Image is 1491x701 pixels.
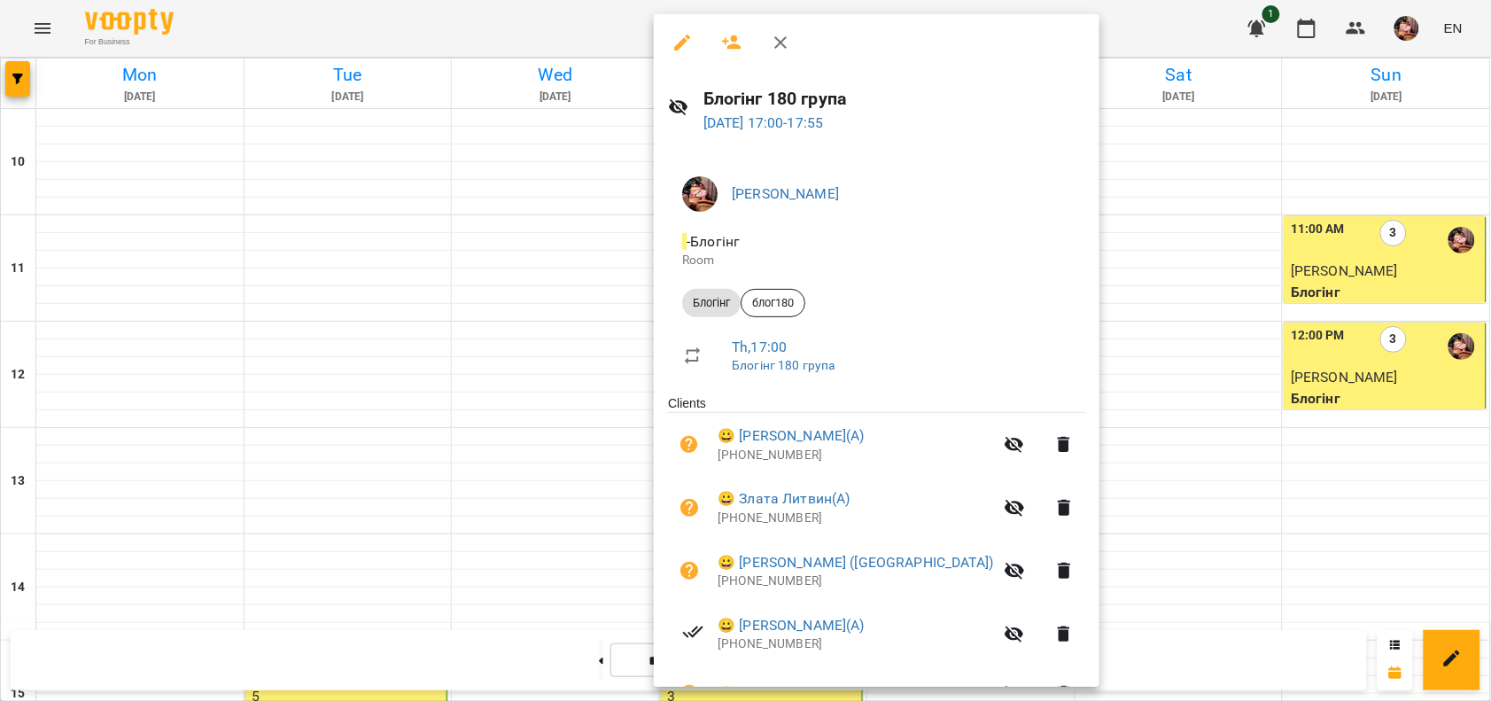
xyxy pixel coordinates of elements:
button: Unpaid. Bill the attendance? [668,487,711,529]
a: 😀 Злата Литвин(А) [718,488,850,510]
a: Th , 17:00 [732,339,787,355]
p: [PHONE_NUMBER] [718,510,993,527]
a: [DATE] 17:00-17:55 [703,114,824,131]
p: [PHONE_NUMBER] [718,635,993,653]
img: 2a048b25d2e557de8b1a299ceab23d88.jpg [682,176,718,212]
a: 😀 [PERSON_NAME](А) [718,425,865,447]
a: [PERSON_NAME] [732,185,839,202]
h6: Блогінг 180 група [703,85,1085,113]
span: - Блогінг [682,233,743,250]
a: Блогінг 180 група [732,358,835,372]
svg: Paid [682,621,703,643]
p: Room [682,252,1071,269]
span: Блогінг [682,295,741,311]
a: 😀 [PERSON_NAME](А) [718,615,865,636]
span: блог180 [742,295,804,311]
p: [PHONE_NUMBER] [718,447,993,464]
a: 😀 [PERSON_NAME] ([GEOGRAPHIC_DATA]) [718,552,993,573]
button: Unpaid. Bill the attendance? [668,549,711,592]
div: блог180 [741,289,805,317]
p: [PHONE_NUMBER] [718,572,993,590]
button: Unpaid. Bill the attendance? [668,424,711,466]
